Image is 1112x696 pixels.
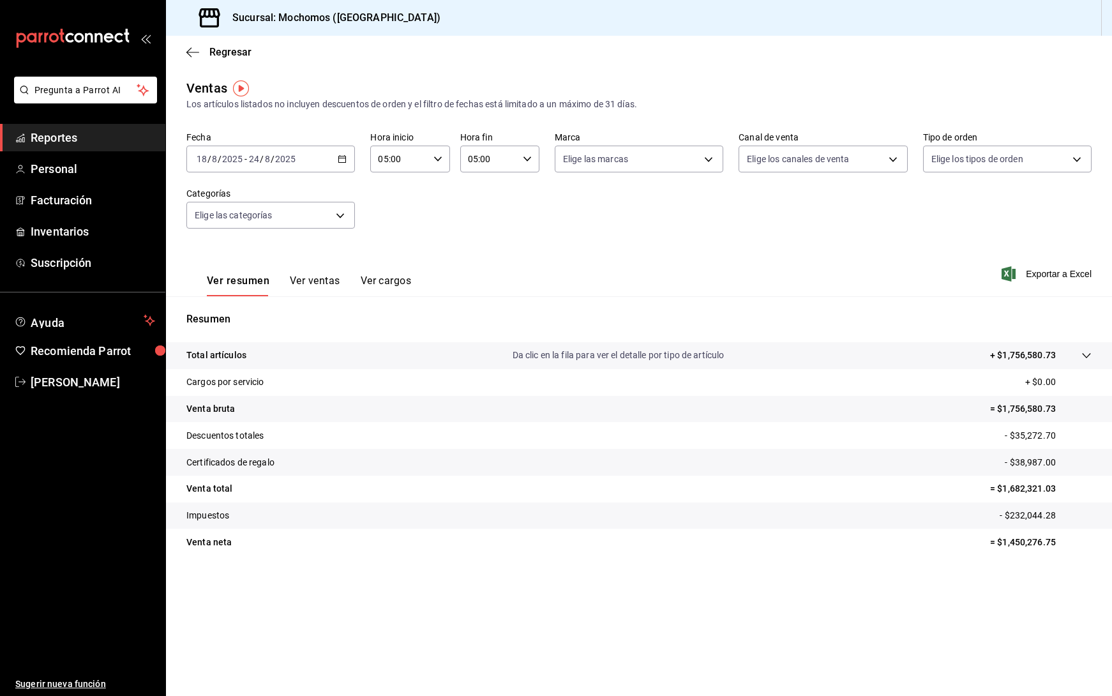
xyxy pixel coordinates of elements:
div: navigation tabs [207,275,411,296]
span: Recomienda Parrot [31,342,155,359]
span: - [244,154,247,164]
span: / [260,154,264,164]
input: -- [196,154,207,164]
label: Categorías [186,189,355,198]
input: -- [248,154,260,164]
span: / [207,154,211,164]
button: Ver resumen [207,275,269,296]
p: Descuentos totales [186,429,264,443]
button: Ver cargos [361,275,412,296]
label: Canal de venta [739,133,907,142]
span: Elige las marcas [563,153,628,165]
span: Suscripción [31,254,155,271]
a: Pregunta a Parrot AI [9,93,157,106]
label: Fecha [186,133,355,142]
p: - $232,044.28 [1000,509,1092,522]
p: Venta neta [186,536,232,549]
input: ---- [222,154,243,164]
span: Personal [31,160,155,178]
p: = $1,450,276.75 [990,536,1092,549]
input: -- [211,154,218,164]
p: Resumen [186,312,1092,327]
p: = $1,682,321.03 [990,482,1092,496]
span: Reportes [31,129,155,146]
span: Facturación [31,192,155,209]
p: Cargos por servicio [186,375,264,389]
span: Sugerir nueva función [15,677,155,691]
h3: Sucursal: Mochomos ([GEOGRAPHIC_DATA]) [222,10,440,26]
label: Hora fin [460,133,539,142]
p: Total artículos [186,349,246,362]
span: / [271,154,274,164]
p: Venta total [186,482,232,496]
p: Certificados de regalo [186,456,274,469]
input: -- [264,154,271,164]
span: Elige los canales de venta [747,153,849,165]
span: Elige los tipos de orden [931,153,1023,165]
p: + $1,756,580.73 [990,349,1056,362]
p: - $35,272.70 [1005,429,1092,443]
div: Ventas [186,79,227,98]
p: = $1,756,580.73 [990,402,1092,416]
span: Regresar [209,46,252,58]
button: open_drawer_menu [140,33,151,43]
img: Tooltip marker [233,80,249,96]
div: Los artículos listados no incluyen descuentos de orden y el filtro de fechas está limitado a un m... [186,98,1092,111]
label: Hora inicio [370,133,449,142]
span: [PERSON_NAME] [31,374,155,391]
span: Ayuda [31,313,139,328]
input: ---- [274,154,296,164]
span: / [218,154,222,164]
span: Inventarios [31,223,155,240]
span: Elige las categorías [195,209,273,222]
p: - $38,987.00 [1005,456,1092,469]
button: Ver ventas [290,275,340,296]
p: Venta bruta [186,402,235,416]
span: Pregunta a Parrot AI [34,84,137,97]
button: Regresar [186,46,252,58]
p: Da clic en la fila para ver el detalle por tipo de artículo [513,349,725,362]
p: Impuestos [186,509,229,522]
button: Exportar a Excel [1004,266,1092,282]
label: Marca [555,133,723,142]
p: + $0.00 [1025,375,1092,389]
button: Pregunta a Parrot AI [14,77,157,103]
label: Tipo de orden [923,133,1092,142]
